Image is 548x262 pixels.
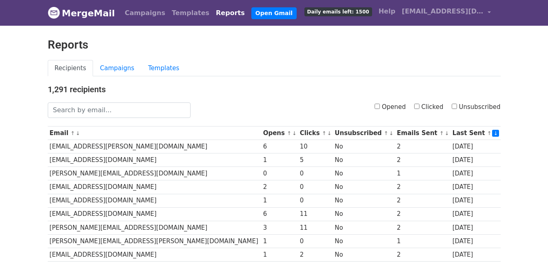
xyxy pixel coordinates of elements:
[450,167,501,180] td: [DATE]
[395,153,450,167] td: 2
[333,194,395,207] td: No
[333,221,395,234] td: No
[450,153,501,167] td: [DATE]
[395,194,450,207] td: 2
[48,60,93,77] a: Recipients
[71,130,75,136] a: ↑
[304,7,372,16] span: Daily emails left: 1500
[333,153,395,167] td: No
[333,167,395,180] td: No
[450,234,501,248] td: [DATE]
[298,180,333,194] td: 0
[261,248,298,261] td: 1
[298,221,333,234] td: 11
[287,130,291,136] a: ↑
[261,127,298,140] th: Opens
[261,207,298,221] td: 6
[261,194,298,207] td: 1
[261,234,298,248] td: 1
[48,102,191,118] input: Search by email...
[298,167,333,180] td: 0
[327,130,332,136] a: ↓
[414,104,419,109] input: Clicked
[48,140,261,153] td: [EMAIL_ADDRESS][PERSON_NAME][DOMAIN_NAME]
[48,207,261,221] td: [EMAIL_ADDRESS][DOMAIN_NAME]
[395,207,450,221] td: 2
[439,130,444,136] a: ↑
[48,127,261,140] th: Email
[414,102,444,112] label: Clicked
[395,167,450,180] td: 1
[450,221,501,234] td: [DATE]
[492,130,499,137] a: ↓
[395,234,450,248] td: 1
[452,104,457,109] input: Unsubscribed
[450,248,501,261] td: [DATE]
[298,153,333,167] td: 5
[261,140,298,153] td: 6
[450,194,501,207] td: [DATE]
[395,221,450,234] td: 2
[395,127,450,140] th: Emails Sent
[389,130,394,136] a: ↓
[48,38,501,52] h2: Reports
[402,7,484,16] span: [EMAIL_ADDRESS][DOMAIN_NAME]
[333,140,395,153] td: No
[292,130,297,136] a: ↓
[395,248,450,261] td: 2
[298,248,333,261] td: 2
[375,104,380,109] input: Opened
[122,5,169,21] a: Campaigns
[450,127,501,140] th: Last Sent
[48,84,501,94] h4: 1,291 recipients
[298,140,333,153] td: 10
[48,221,261,234] td: [PERSON_NAME][EMAIL_ADDRESS][DOMAIN_NAME]
[322,130,326,136] a: ↑
[48,4,115,22] a: MergeMail
[48,248,261,261] td: [EMAIL_ADDRESS][DOMAIN_NAME]
[76,130,80,136] a: ↓
[301,3,375,20] a: Daily emails left: 1500
[395,180,450,194] td: 2
[48,153,261,167] td: [EMAIL_ADDRESS][DOMAIN_NAME]
[213,5,248,21] a: Reports
[261,167,298,180] td: 0
[333,127,395,140] th: Unsubscribed
[375,3,399,20] a: Help
[298,207,333,221] td: 11
[298,234,333,248] td: 0
[261,221,298,234] td: 3
[375,102,406,112] label: Opened
[452,102,501,112] label: Unsubscribed
[48,234,261,248] td: [PERSON_NAME][EMAIL_ADDRESS][PERSON_NAME][DOMAIN_NAME]
[261,180,298,194] td: 2
[450,140,501,153] td: [DATE]
[333,180,395,194] td: No
[450,207,501,221] td: [DATE]
[48,167,261,180] td: [PERSON_NAME][EMAIL_ADDRESS][DOMAIN_NAME]
[333,234,395,248] td: No
[395,140,450,153] td: 2
[93,60,141,77] a: Campaigns
[384,130,388,136] a: ↑
[399,3,494,22] a: [EMAIL_ADDRESS][DOMAIN_NAME]
[333,248,395,261] td: No
[261,153,298,167] td: 1
[445,130,449,136] a: ↓
[48,194,261,207] td: [EMAIL_ADDRESS][DOMAIN_NAME]
[141,60,186,77] a: Templates
[333,207,395,221] td: No
[298,127,333,140] th: Clicks
[298,194,333,207] td: 0
[251,7,297,19] a: Open Gmail
[48,180,261,194] td: [EMAIL_ADDRESS][DOMAIN_NAME]
[48,7,60,19] img: MergeMail logo
[487,130,492,136] a: ↑
[450,180,501,194] td: [DATE]
[169,5,213,21] a: Templates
